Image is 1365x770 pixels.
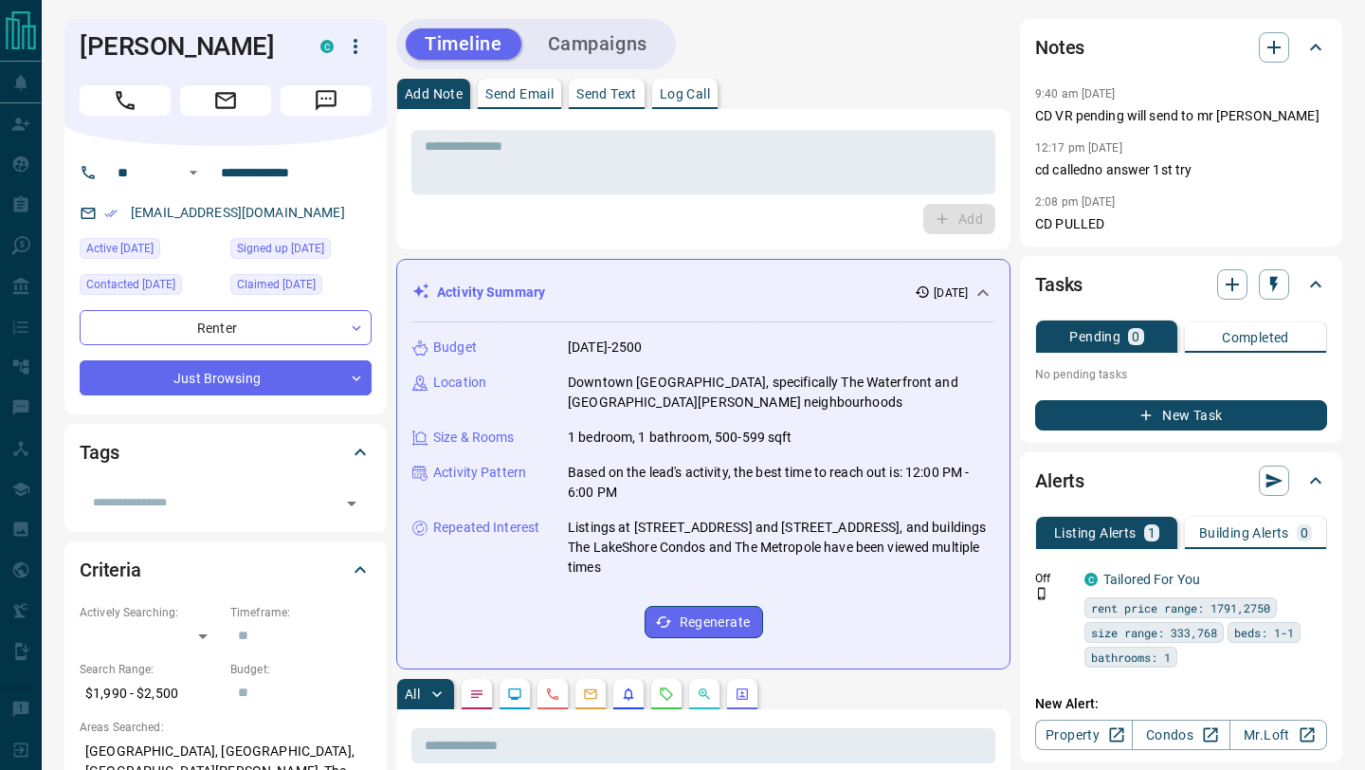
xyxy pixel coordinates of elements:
svg: Listing Alerts [621,687,636,702]
div: Activity Summary[DATE] [412,275,994,310]
button: Open [182,161,205,184]
p: Budget [433,338,477,357]
div: Thu Jul 10 2025 [230,238,372,265]
button: New Task [1035,400,1327,431]
div: Tasks [1035,262,1327,307]
p: Budget: [230,661,372,678]
a: [EMAIL_ADDRESS][DOMAIN_NAME] [131,205,345,220]
span: size range: 333,768 [1091,623,1217,642]
p: Activity Pattern [433,463,526,483]
svg: Notes [469,687,484,702]
p: 12:17 pm [DATE] [1035,141,1122,155]
div: condos.ca [320,40,334,53]
svg: Agent Actions [735,687,750,702]
h2: Notes [1035,32,1084,63]
button: Regenerate [645,606,763,638]
p: CD PULLED [1035,214,1327,234]
span: Contacted [DATE] [86,275,175,294]
span: Email [180,85,271,116]
div: condos.ca [1084,573,1098,586]
p: Send Email [485,87,554,101]
p: Add Note [405,87,463,101]
p: [DATE] [934,284,968,302]
p: cd calledno answer 1st try [1035,160,1327,180]
p: [DATE]-2500 [568,338,642,357]
div: Alerts [1035,458,1327,504]
p: Location [433,373,486,393]
p: New Alert: [1035,694,1327,714]
a: Tailored For You [1103,572,1200,587]
p: Building Alerts [1199,526,1289,540]
span: rent price range: 1791,2750 [1091,598,1270,617]
svg: Email Verified [104,207,118,220]
span: Claimed [DATE] [237,275,316,294]
p: Repeated Interest [433,518,539,538]
p: Based on the lead's activity, the best time to reach out is: 12:00 PM - 6:00 PM [568,463,994,503]
span: bathrooms: 1 [1091,648,1171,667]
a: Mr.Loft [1229,720,1327,750]
h2: Tasks [1035,269,1083,300]
p: No pending tasks [1035,360,1327,389]
p: $1,990 - $2,500 [80,678,221,709]
a: Property [1035,720,1133,750]
p: Downtown [GEOGRAPHIC_DATA], specifically The Waterfront and [GEOGRAPHIC_DATA][PERSON_NAME] neighb... [568,373,994,412]
p: Listings at [STREET_ADDRESS] and [STREET_ADDRESS], and buildings The LakeShore Condos and The Met... [568,518,994,577]
div: Notes [1035,25,1327,70]
a: Condos [1132,720,1229,750]
div: Fri Jul 11 2025 [80,274,221,301]
p: Actively Searching: [80,604,221,621]
p: Log Call [660,87,710,101]
svg: Opportunities [697,687,712,702]
p: 1 bedroom, 1 bathroom, 500-599 sqft [568,428,792,448]
span: Signed up [DATE] [237,239,324,258]
p: Listing Alerts [1054,526,1137,540]
p: Send Text [576,87,637,101]
p: 2:08 pm [DATE] [1035,195,1116,209]
p: Activity Summary [437,283,545,302]
p: 9:40 am [DATE] [1035,87,1116,101]
h2: Criteria [80,555,141,585]
p: Completed [1222,331,1289,344]
div: Tags [80,430,372,475]
span: beds: 1-1 [1234,623,1294,642]
p: Size & Rooms [433,428,515,448]
p: CD VR pending will send to mr [PERSON_NAME] [1035,106,1327,126]
div: Just Browsing [80,360,372,395]
p: 1 [1148,526,1156,540]
span: Message [281,85,372,116]
svg: Lead Browsing Activity [507,687,522,702]
span: Call [80,85,171,116]
button: Timeline [406,28,521,60]
p: All [405,687,420,701]
p: Timeframe: [230,604,372,621]
h1: [PERSON_NAME] [80,31,292,62]
div: Tue Aug 12 2025 [230,274,372,301]
p: 0 [1132,330,1139,343]
p: Pending [1069,330,1120,343]
h2: Tags [80,437,118,467]
h2: Alerts [1035,466,1084,496]
div: Criteria [80,547,372,593]
div: Renter [80,310,372,345]
button: Campaigns [529,28,666,60]
svg: Requests [659,687,674,702]
div: Mon Aug 11 2025 [80,238,221,265]
svg: Emails [583,687,598,702]
svg: Calls [545,687,560,702]
span: Active [DATE] [86,239,154,258]
svg: Push Notification Only [1035,587,1048,600]
button: Open [338,490,365,517]
p: Search Range: [80,661,221,678]
p: 0 [1301,526,1308,540]
p: Areas Searched: [80,719,372,736]
p: Off [1035,570,1073,587]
